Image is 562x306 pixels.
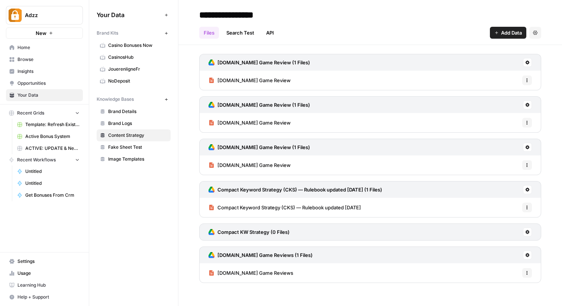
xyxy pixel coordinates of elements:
a: Compact Keyword Strategy (CKS) — Rulebook updated [DATE] (1 Files) [209,181,382,198]
a: Compact Keyword Strategy (CKS) — Rulebook updated [DATE] [209,198,361,217]
a: JouerenligneFr [97,63,171,75]
span: Fake Sheet Test [108,144,167,151]
a: [DOMAIN_NAME] Game Review (1 Files) [209,54,310,71]
h3: Compact KW Strategy (0 Files) [217,228,290,236]
a: Casino Bonuses Now [97,39,171,51]
span: Brand Details [108,108,167,115]
span: Untitled [25,180,80,187]
span: Template: Refresh Existing Content [25,121,80,128]
a: NoDeposit [97,75,171,87]
a: Settings [6,255,83,267]
h3: [DOMAIN_NAME] Game Review (1 Files) [217,101,310,109]
span: Content Strategy [108,132,167,139]
span: Brand Logs [108,120,167,127]
span: Home [17,44,80,51]
a: Usage [6,267,83,279]
a: API [262,27,278,39]
span: Adzz [25,12,70,19]
span: Settings [17,258,80,265]
span: [DOMAIN_NAME] Game Review [217,77,291,84]
a: [DOMAIN_NAME] Game Reviews (1 Files) [209,247,313,263]
span: Image Templates [108,156,167,162]
a: Brand Details [97,106,171,117]
span: Help + Support [17,294,80,300]
span: [DOMAIN_NAME] Game Reviews [217,269,293,277]
a: Template: Refresh Existing Content [14,119,83,131]
span: Learning Hub [17,282,80,289]
h3: [DOMAIN_NAME] Game Reviews (1 Files) [217,251,313,259]
span: Recent Grids [17,110,44,116]
button: Recent Grids [6,107,83,119]
span: Brand Kits [97,30,118,36]
a: Brand Logs [97,117,171,129]
a: Untitled [14,165,83,177]
a: Get Bonuses From Crm [14,189,83,201]
a: Insights [6,65,83,77]
a: [DOMAIN_NAME] Game Review [209,113,291,132]
span: Compact Keyword Strategy (CKS) — Rulebook updated [DATE] [217,204,361,211]
span: Active Bonus System [25,133,80,140]
span: Casino Bonuses Now [108,42,167,49]
h3: Compact Keyword Strategy (CKS) — Rulebook updated [DATE] (1 Files) [217,186,382,193]
span: Opportunities [17,80,80,87]
button: Help + Support [6,291,83,303]
a: Search Test [222,27,259,39]
span: Your Data [97,10,162,19]
button: Workspace: Adzz [6,6,83,25]
button: New [6,28,83,39]
span: ACTIVE: UPDATE & New Casino Reviews [25,145,80,152]
a: Untitled [14,177,83,189]
a: [DOMAIN_NAME] Game Review [209,71,291,90]
a: Compact KW Strategy (0 Files) [209,224,290,240]
span: CasinosHub [108,54,167,61]
button: Add Data [490,27,526,39]
a: Image Templates [97,153,171,165]
a: Learning Hub [6,279,83,291]
span: Your Data [17,92,80,99]
span: Recent Workflows [17,157,56,163]
a: Active Bonus System [14,131,83,142]
a: Browse [6,54,83,65]
span: Usage [17,270,80,277]
span: [DOMAIN_NAME] Game Review [217,161,291,169]
span: Insights [17,68,80,75]
a: [DOMAIN_NAME] Game Reviews [209,263,293,283]
span: Add Data [501,29,522,36]
span: Knowledge Bases [97,96,134,103]
a: [DOMAIN_NAME] Game Review (1 Files) [209,97,310,113]
a: [DOMAIN_NAME] Game Review (1 Files) [209,139,310,155]
a: Your Data [6,89,83,101]
a: Opportunities [6,77,83,89]
span: Browse [17,56,80,63]
h3: [DOMAIN_NAME] Game Review (1 Files) [217,59,310,66]
h3: [DOMAIN_NAME] Game Review (1 Files) [217,144,310,151]
a: Content Strategy [97,129,171,141]
span: NoDeposit [108,78,167,84]
span: New [36,29,46,37]
img: Adzz Logo [9,9,22,22]
a: [DOMAIN_NAME] Game Review [209,155,291,175]
span: Get Bonuses From Crm [25,192,80,199]
span: JouerenligneFr [108,66,167,73]
a: CasinosHub [97,51,171,63]
a: Home [6,42,83,54]
a: Files [199,27,219,39]
span: [DOMAIN_NAME] Game Review [217,119,291,126]
button: Recent Workflows [6,154,83,165]
a: ACTIVE: UPDATE & New Casino Reviews [14,142,83,154]
a: Fake Sheet Test [97,141,171,153]
span: Untitled [25,168,80,175]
